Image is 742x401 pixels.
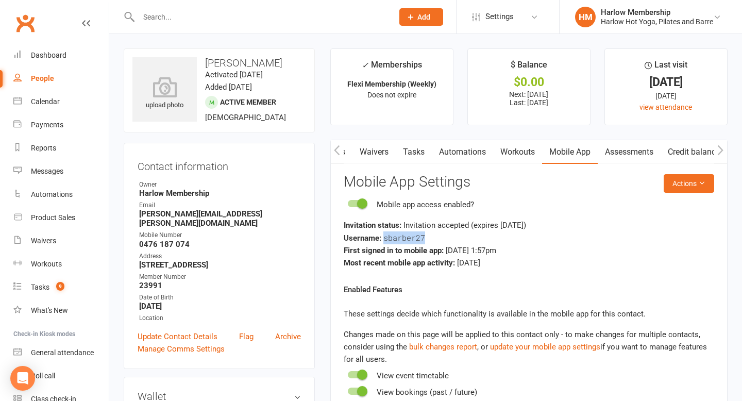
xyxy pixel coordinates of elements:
[383,232,425,243] span: sbarber27
[347,80,436,88] strong: Flexi Membership (Weekly)
[344,308,714,320] p: These settings decide which functionality is available in the mobile app for this contact.
[220,98,276,106] span: Active member
[598,140,661,164] a: Assessments
[139,240,301,249] strong: 0476 187 074
[409,342,477,352] a: bulk changes report
[575,7,596,27] div: HM
[13,44,109,67] a: Dashboard
[138,330,217,343] a: Update Contact Details
[205,113,286,122] span: [DEMOGRAPHIC_DATA]
[344,258,455,268] strong: Most recent mobile app activity:
[362,58,422,77] div: Memberships
[13,137,109,160] a: Reports
[13,160,109,183] a: Messages
[139,201,301,210] div: Email
[139,281,301,290] strong: 23991
[31,190,73,198] div: Automations
[139,272,301,282] div: Member Number
[542,140,598,164] a: Mobile App
[31,260,62,268] div: Workouts
[511,58,547,77] div: $ Balance
[31,283,49,291] div: Tasks
[377,371,449,380] span: View event timetable
[205,70,263,79] time: Activated [DATE]
[31,144,56,152] div: Reports
[139,293,301,303] div: Date of Birth
[432,140,493,164] a: Automations
[477,90,581,107] p: Next: [DATE] Last: [DATE]
[490,342,600,352] a: update your mobile app settings
[13,253,109,276] a: Workouts
[601,8,713,17] div: Harlow Membership
[13,113,109,137] a: Payments
[13,364,109,388] a: Roll call
[31,372,55,380] div: Roll call
[13,229,109,253] a: Waivers
[367,91,416,99] span: Does not expire
[31,348,94,357] div: General attendance
[136,10,386,24] input: Search...
[13,90,109,113] a: Calendar
[344,219,714,231] div: Invitation accepted
[661,140,727,164] a: Credit balance
[31,121,63,129] div: Payments
[10,366,35,391] div: Open Intercom Messenger
[132,77,197,111] div: upload photo
[138,157,301,172] h3: Contact information
[601,17,713,26] div: Harlow Hot Yoga, Pilates and Barre
[352,140,396,164] a: Waivers
[13,276,109,299] a: Tasks 9
[344,233,381,243] strong: Username:
[344,244,714,257] div: [DATE] 1:57pm
[377,198,474,211] div: Mobile app access enabled?
[614,90,718,102] div: [DATE]
[205,82,252,92] time: Added [DATE]
[396,140,432,164] a: Tasks
[477,77,581,88] div: $0.00
[13,341,109,364] a: General attendance kiosk mode
[457,258,480,268] span: [DATE]
[409,342,490,352] span: , or
[132,57,306,69] h3: [PERSON_NAME]
[31,237,56,245] div: Waivers
[344,246,444,255] strong: First signed in to mobile app:
[139,230,301,240] div: Mobile Number
[275,330,301,343] a: Archive
[645,58,687,77] div: Last visit
[362,60,368,70] i: ✓
[139,180,301,190] div: Owner
[31,306,68,314] div: What's New
[139,313,301,323] div: Location
[13,299,109,322] a: What's New
[139,189,301,198] strong: Harlow Membership
[344,283,402,296] label: Enabled Features
[31,51,66,59] div: Dashboard
[399,8,443,26] button: Add
[471,221,526,230] span: (expires [DATE] )
[12,10,38,36] a: Clubworx
[493,140,542,164] a: Workouts
[56,282,64,291] span: 9
[139,302,301,311] strong: [DATE]
[485,5,514,28] span: Settings
[239,330,254,343] a: Flag
[31,167,63,175] div: Messages
[139,209,301,228] strong: [PERSON_NAME][EMAIL_ADDRESS][PERSON_NAME][DOMAIN_NAME]
[13,67,109,90] a: People
[344,328,714,365] div: Changes made on this page will be applied to this contact only - to make changes for multiple con...
[664,174,714,193] button: Actions
[417,13,430,21] span: Add
[639,103,692,111] a: view attendance
[344,174,714,190] h3: Mobile App Settings
[139,252,301,261] div: Address
[13,183,109,206] a: Automations
[377,388,477,397] span: View bookings (past / future)
[614,77,718,88] div: [DATE]
[31,213,75,222] div: Product Sales
[31,74,54,82] div: People
[139,260,301,270] strong: [STREET_ADDRESS]
[344,221,401,230] strong: Invitation status:
[31,97,60,106] div: Calendar
[138,343,225,355] a: Manage Comms Settings
[13,206,109,229] a: Product Sales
